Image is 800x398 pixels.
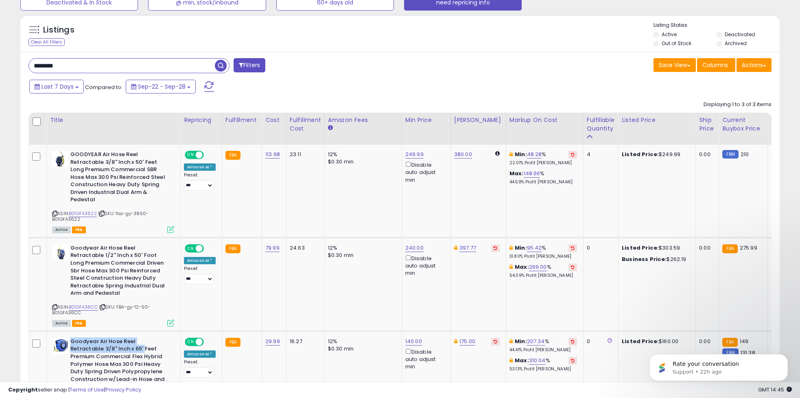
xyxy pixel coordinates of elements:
[509,244,577,259] div: %
[290,116,321,133] div: Fulfillment Cost
[654,58,696,72] button: Save View
[622,244,689,252] div: $303.59
[515,337,527,345] b: Min:
[725,40,747,47] label: Archived
[704,101,772,109] div: Displaying 1 to 3 of 3 items
[587,244,612,252] div: 0
[186,338,196,345] span: ON
[662,40,691,47] label: Out of Stock
[771,244,798,252] div: 0%
[52,151,174,232] div: ASIN:
[515,150,527,158] b: Min:
[225,116,258,124] div: Fulfillment
[28,38,65,46] div: Clear All Filters
[405,150,424,159] a: 249.99
[509,160,577,166] p: 22.01% Profit [PERSON_NAME]
[622,338,689,345] div: $160.00
[622,151,689,158] div: $249.99
[509,263,577,278] div: %
[70,386,104,394] a: Terms of Use
[509,339,513,344] i: This overrides the store level min markup for this listing
[70,151,169,206] b: GOODYEAR Air Hose Reel Retractable 3/8" Inch x 50' Feet Long Premium Commercial SBR Hose Max 300 ...
[622,244,659,252] b: Listed Price:
[52,244,68,261] img: 41mth7aaO1L._SL40_.jpg
[494,339,497,344] i: Revert to store-level Dynamic Max Price
[52,320,71,327] span: All listings currently available for purchase on Amazon
[622,150,659,158] b: Listed Price:
[184,266,216,284] div: Preset:
[524,170,540,178] a: 148.66
[290,151,318,158] div: 23.11
[290,338,318,345] div: 16.27
[509,357,577,372] div: %
[70,338,169,393] b: Goodyear Air Hose Reel Retractable 3/8" Inch x 65' Feet Premium Commercial Flex Hybrid Polymer Ho...
[771,151,798,158] div: 0%
[699,116,715,133] div: Ship Price
[405,244,424,252] a: 240.00
[509,273,577,278] p: 54.09% Profit [PERSON_NAME]
[52,338,68,354] img: 41vDYmNV+iL._SL40_.jpg
[203,152,216,159] span: OFF
[662,31,677,38] label: Active
[225,338,240,347] small: FBA
[225,151,240,160] small: FBA
[587,151,612,158] div: 4
[328,158,396,165] div: $0.30 min
[72,226,86,233] span: FBA
[72,320,86,327] span: FBA
[509,170,524,177] b: Max:
[405,347,444,371] div: Disable auto adjust min
[622,255,667,263] b: Business Price:
[459,244,476,252] a: 397.77
[529,357,546,365] a: 310.04
[184,172,216,191] div: Preset:
[622,256,689,263] div: $262.19
[737,58,772,72] button: Actions
[405,254,444,277] div: Disable auto adjust min
[405,160,444,184] div: Disable auto adjust min
[43,24,74,36] h5: Listings
[186,152,196,159] span: ON
[42,83,74,91] span: Last 7 Days
[265,244,280,252] a: 79.99
[454,116,503,124] div: [PERSON_NAME]
[515,357,529,364] b: Max:
[234,58,265,72] button: Filters
[265,150,280,159] a: 113.98
[328,338,396,345] div: 12%
[637,337,800,394] iframe: Intercom notifications message
[184,359,216,378] div: Preset:
[52,304,150,316] span: | SKU: FBA-gy-12-50-B01GFA36CC
[328,345,396,352] div: $0.30 min
[722,244,737,253] small: FBA
[69,210,97,217] a: B01GFA3622
[85,83,122,91] span: Compared to:
[328,252,396,259] div: $0.30 min
[722,150,738,159] small: FBM
[622,337,659,345] b: Listed Price:
[654,22,780,29] p: Listing States:
[290,244,318,252] div: 24.63
[509,170,577,185] div: %
[184,350,216,358] div: Amazon AI *
[52,210,149,222] span: | SKU: fba-gy-3850-B01GFA3622
[587,338,612,345] div: 0
[529,263,547,271] a: 269.00
[515,263,529,271] b: Max:
[203,338,216,345] span: OFF
[203,245,216,252] span: OFF
[328,244,396,252] div: 12%
[741,150,749,158] span: 210
[454,150,472,159] a: 380.00
[70,244,169,299] b: Goodyear Air Hose Reel Retractable 1/2" Inch x 50' Foot Long Premium Commercial Driven Sbr Hose M...
[509,347,577,353] p: 44.41% Profit [PERSON_NAME]
[265,337,280,346] a: 29.99
[509,179,577,185] p: 44.59% Profit [PERSON_NAME]
[506,113,583,145] th: The percentage added to the cost of goods (COGS) that forms the calculator for Min & Max prices.
[405,337,422,346] a: 140.00
[571,339,575,344] i: Revert to store-level Min Markup
[509,338,577,353] div: %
